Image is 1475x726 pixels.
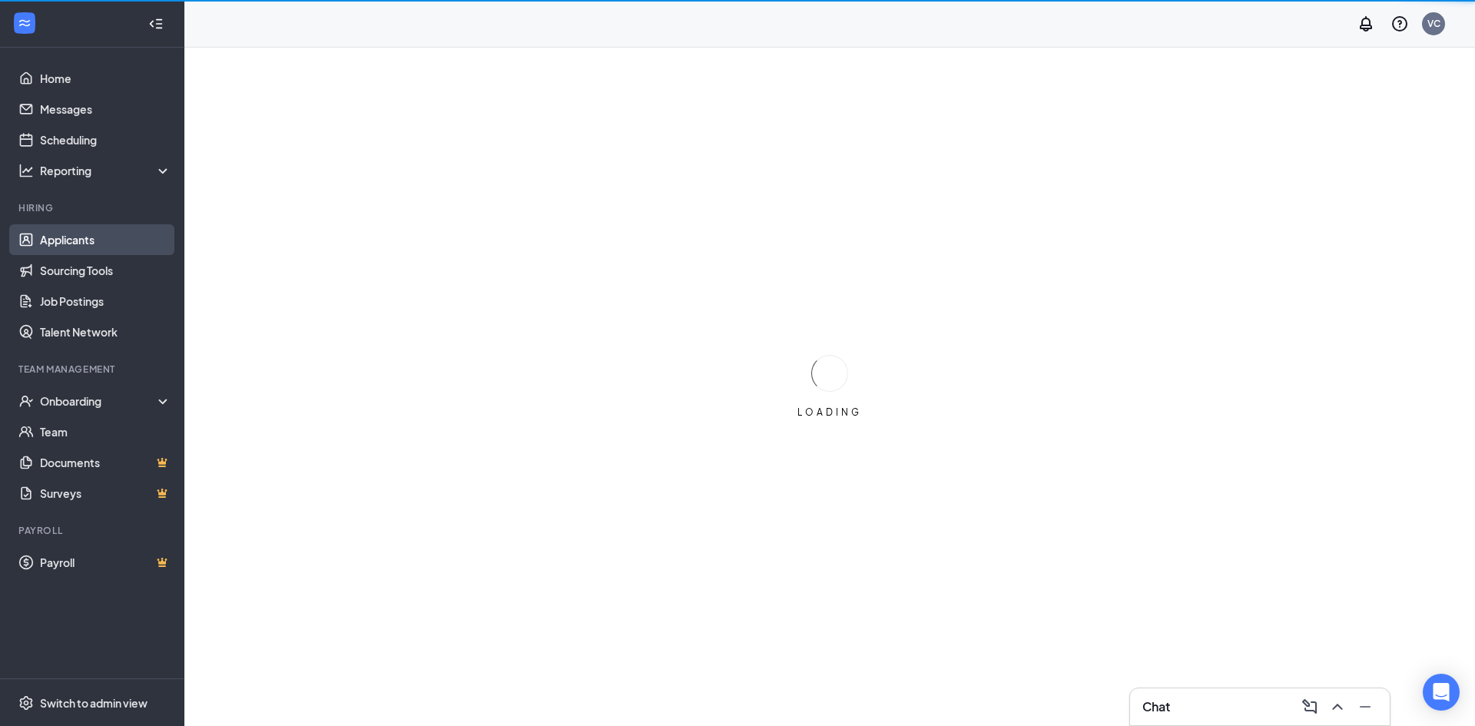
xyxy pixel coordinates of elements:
[18,393,34,409] svg: UserCheck
[148,16,164,31] svg: Collapse
[1298,695,1322,719] button: ComposeMessage
[18,524,168,537] div: Payroll
[40,416,171,447] a: Team
[18,163,34,178] svg: Analysis
[40,547,171,578] a: PayrollCrown
[791,406,868,419] div: LOADING
[18,695,34,711] svg: Settings
[40,63,171,94] a: Home
[40,255,171,286] a: Sourcing Tools
[1427,17,1440,30] div: VC
[1357,15,1375,33] svg: Notifications
[1356,698,1374,716] svg: Minimize
[40,124,171,155] a: Scheduling
[1142,698,1170,715] h3: Chat
[17,15,32,31] svg: WorkstreamLogo
[40,163,172,178] div: Reporting
[40,94,171,124] a: Messages
[1301,698,1319,716] svg: ComposeMessage
[40,695,147,711] div: Switch to admin view
[40,478,171,509] a: SurveysCrown
[40,286,171,317] a: Job Postings
[40,447,171,478] a: DocumentsCrown
[18,363,168,376] div: Team Management
[1390,15,1409,33] svg: QuestionInfo
[40,393,158,409] div: Onboarding
[40,317,171,347] a: Talent Network
[1325,695,1350,719] button: ChevronUp
[1353,695,1377,719] button: Minimize
[18,201,168,214] div: Hiring
[1423,674,1460,711] div: Open Intercom Messenger
[1328,698,1347,716] svg: ChevronUp
[40,224,171,255] a: Applicants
